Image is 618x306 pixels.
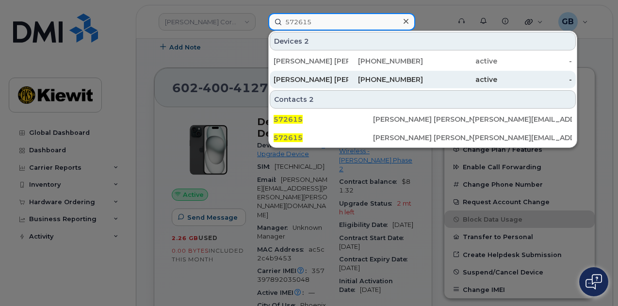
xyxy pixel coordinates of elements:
[270,129,576,146] a: 572615[PERSON_NAME] [PERSON_NAME][PERSON_NAME][EMAIL_ADDRESS][PERSON_NAME][PERSON_NAME][DOMAIN_NAME]
[348,75,423,84] div: [PHONE_NUMBER]
[373,114,472,124] div: [PERSON_NAME] [PERSON_NAME]
[348,56,423,66] div: [PHONE_NUMBER]
[270,52,576,70] a: [PERSON_NAME] [PERSON_NAME][PHONE_NUMBER]active-
[270,32,576,50] div: Devices
[270,71,576,88] a: [PERSON_NAME] [PERSON_NAME][PHONE_NUMBER]active-
[274,56,348,66] div: [PERSON_NAME] [PERSON_NAME]
[423,56,498,66] div: active
[497,56,572,66] div: -
[268,13,415,31] input: Find something...
[270,90,576,109] div: Contacts
[274,75,348,84] div: [PERSON_NAME] [PERSON_NAME]
[472,114,572,124] div: [PERSON_NAME][EMAIL_ADDRESS][PERSON_NAME][PERSON_NAME][DOMAIN_NAME]
[497,75,572,84] div: -
[274,133,303,142] span: 572615
[309,95,314,104] span: 2
[270,111,576,128] a: 572615[PERSON_NAME] [PERSON_NAME][PERSON_NAME][EMAIL_ADDRESS][PERSON_NAME][PERSON_NAME][DOMAIN_NAME]
[373,133,472,143] div: [PERSON_NAME] [PERSON_NAME]
[274,115,303,124] span: 572615
[472,133,572,143] div: [PERSON_NAME][EMAIL_ADDRESS][PERSON_NAME][PERSON_NAME][DOMAIN_NAME]
[304,36,309,46] span: 2
[423,75,498,84] div: active
[585,274,602,290] img: Open chat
